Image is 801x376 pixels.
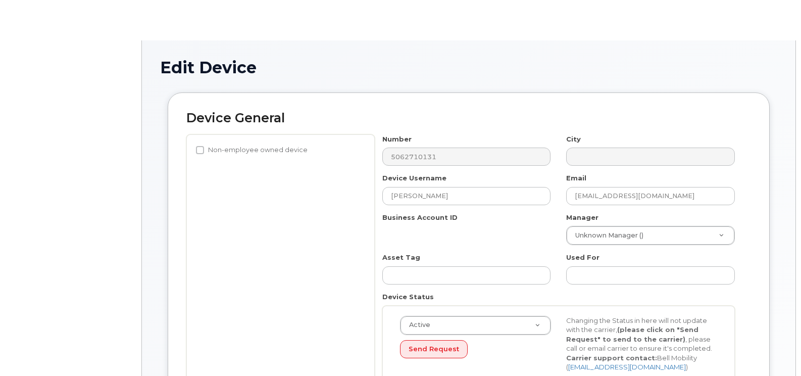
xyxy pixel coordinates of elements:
[382,134,412,144] label: Number
[566,134,581,144] label: City
[559,316,725,372] div: Changing the Status in here will not update with the carrier, , please call or email carrier to e...
[566,354,657,362] strong: Carrier support contact:
[186,111,751,125] h2: Device General
[568,363,686,371] a: [EMAIL_ADDRESS][DOMAIN_NAME]
[403,320,430,330] span: Active
[566,253,599,262] label: Used For
[196,146,204,154] input: Non-employee owned device
[400,340,468,359] button: Send Request
[382,292,434,302] label: Device Status
[566,173,586,183] label: Email
[569,231,643,240] span: Unknown Manager ()
[196,144,308,156] label: Non-employee owned device
[160,59,777,76] h1: Edit Device
[382,213,458,222] label: Business Account ID
[382,253,420,262] label: Asset Tag
[566,213,598,222] label: Manager
[567,226,734,245] a: Unknown Manager ()
[382,173,446,183] label: Device Username
[400,316,550,335] a: Active
[566,325,698,343] strong: (please click on "Send Request" to send to the carrier)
